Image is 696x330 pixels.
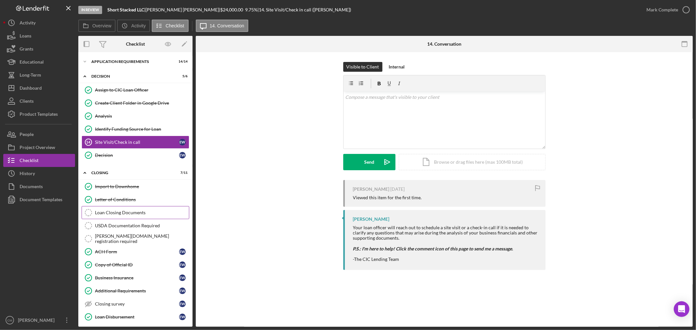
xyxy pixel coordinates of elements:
button: People [3,128,75,141]
button: Activity [117,20,150,32]
a: Identify Funding Source for Loan [82,123,189,136]
div: Import to Downhome [95,184,189,189]
a: Loan DisbursementEW [82,310,189,323]
div: Checklist [126,41,145,47]
a: 14Site Visit/Check in callEW [82,136,189,149]
div: Loan Closing Documents [95,210,189,215]
div: Additional Requirements [95,288,179,293]
a: ACH FormEW [82,245,189,258]
div: Loans [20,29,31,44]
div: Document Templates [20,193,62,208]
label: Checklist [166,23,184,28]
a: Copy of Official IDEW [82,258,189,271]
div: Business Insurance [95,275,179,280]
div: Copy of Official ID [95,262,179,267]
time: 2025-07-29 18:00 [391,187,405,192]
div: E W [179,275,186,281]
div: History [20,167,35,182]
div: Long-Term [20,68,41,83]
button: History [3,167,75,180]
em: P.S.: I'm here to help! Click the comment icon of this page to send me a message. [353,246,513,251]
div: Identify Funding Source for Loan [95,127,189,132]
div: Create Client Folder in Google Drive [95,100,189,106]
div: Send [364,154,374,170]
button: Clients [3,95,75,108]
a: Business InsuranceEW [82,271,189,284]
div: E W [179,301,186,307]
a: Import to Downhome [82,180,189,193]
div: [PERSON_NAME] [353,187,390,192]
div: Internal [389,62,405,72]
div: Viewed this item for the first time. [353,195,422,200]
a: Dashboard [3,82,75,95]
div: Product Templates [20,108,58,122]
div: USDA Documentation Required [95,223,189,228]
b: Short Stacked LLC [107,7,144,12]
div: Documents [20,180,43,195]
div: Clients [20,95,34,109]
div: Project Overview [20,141,55,156]
button: Send [343,154,395,170]
div: Site Visit/Check in call [95,140,179,145]
div: Visible to Client [347,62,379,72]
div: Your loan officer will reach out to schedule a site visit or a check-in call if it is needed to c... [353,225,539,241]
div: E W [179,248,186,255]
button: Visible to Client [343,62,382,72]
a: USDA Documentation Required [82,219,189,232]
button: CM[PERSON_NAME] [3,314,75,327]
button: 14. Conversation [196,20,249,32]
div: Checklist [20,154,39,169]
button: Long-Term [3,68,75,82]
div: CLOSING [91,171,171,175]
div: E W [179,139,186,145]
div: E W [179,314,186,320]
a: Letter of Conditions [82,193,189,206]
button: Document Templates [3,193,75,206]
button: Grants [3,42,75,55]
button: Project Overview [3,141,75,154]
div: People [20,128,34,142]
div: $24,000.00 [220,7,245,12]
div: Closing survey [95,301,179,307]
div: 14 / 14 [176,60,188,64]
div: Educational [20,55,44,70]
div: Loan Disbursement [95,314,179,320]
div: -The CIC Lending Team [353,257,539,262]
a: Additional RequirementsEW [82,284,189,297]
div: E W [179,152,186,158]
div: Mark Complete [646,3,678,16]
div: [PERSON_NAME] [16,314,59,328]
div: Letter of Conditions [95,197,189,202]
a: Closing surveyEW [82,297,189,310]
a: Checklist [3,154,75,167]
a: Loans [3,29,75,42]
div: | [107,7,146,12]
button: Documents [3,180,75,193]
div: [PERSON_NAME] [353,217,390,222]
button: Checklist [152,20,189,32]
div: Open Intercom Messenger [674,301,689,317]
div: Grants [20,42,33,57]
a: DecisionEW [82,149,189,162]
button: Educational [3,55,75,68]
div: E W [179,288,186,294]
a: Create Client Folder in Google Drive [82,97,189,110]
div: | 14. Site Visit/Check in call ([PERSON_NAME]) [257,7,351,12]
button: Product Templates [3,108,75,121]
a: Analysis [82,110,189,123]
div: 14. Conversation [427,41,461,47]
a: Loan Closing Documents [82,206,189,219]
text: CM [8,319,12,322]
div: APPLICATION REQUIREMENTS [91,60,171,64]
a: Activity [3,16,75,29]
tspan: 14 [86,140,90,144]
label: Activity [131,23,146,28]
